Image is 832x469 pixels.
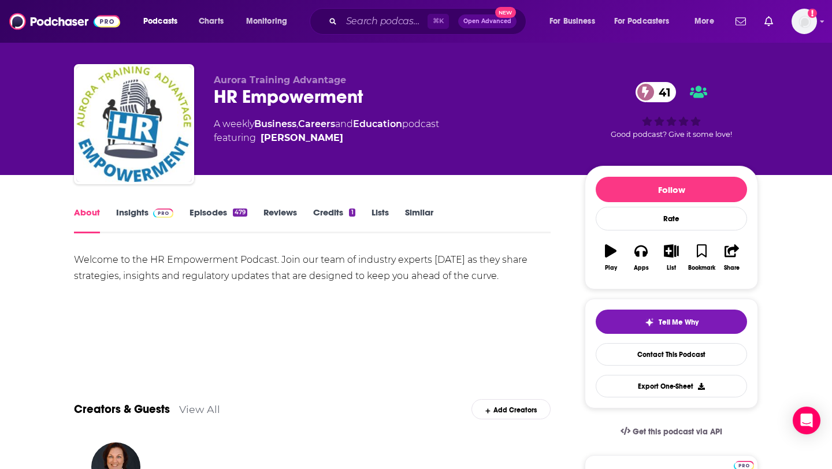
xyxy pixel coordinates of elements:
button: open menu [238,12,302,31]
a: 41 [636,82,677,102]
span: Charts [199,13,224,29]
a: Contact This Podcast [596,343,747,366]
div: 41Good podcast? Give it some love! [585,75,758,146]
span: Logged in as elliesachs09 [792,9,817,34]
img: User Profile [792,9,817,34]
div: 479 [233,209,247,217]
a: InsightsPodchaser Pro [116,207,173,233]
button: open menu [686,12,729,31]
a: View All [179,403,220,415]
div: Bookmark [688,265,715,271]
button: Open AdvancedNew [458,14,517,28]
img: HR Empowerment [76,66,192,182]
span: Monitoring [246,13,287,29]
img: tell me why sparkle [645,318,654,327]
span: Get this podcast via API [633,427,722,437]
button: Follow [596,177,747,202]
a: Lists [372,207,389,233]
button: Play [596,237,626,278]
a: About [74,207,100,233]
img: Podchaser Pro [153,209,173,218]
div: Welcome to the HR Empowerment Podcast. Join our team of industry experts [DATE] as they share str... [74,252,551,284]
button: Share [717,237,747,278]
a: Similar [405,207,433,233]
div: Open Intercom Messenger [793,407,820,434]
span: Open Advanced [463,18,511,24]
button: open menu [541,12,610,31]
a: Reviews [263,207,297,233]
a: Business [254,118,296,129]
span: Tell Me Why [659,318,699,327]
a: Show notifications dropdown [760,12,778,31]
a: Episodes479 [190,207,247,233]
div: Add Creators [471,399,551,419]
button: Apps [626,237,656,278]
a: Careers [298,118,335,129]
button: Export One-Sheet [596,375,747,397]
img: Podchaser - Follow, Share and Rate Podcasts [9,10,120,32]
button: Bookmark [686,237,716,278]
div: Rate [596,207,747,230]
span: New [495,7,516,18]
span: Podcasts [143,13,177,29]
span: Aurora Training Advantage [214,75,346,85]
a: Credits1 [313,207,355,233]
span: For Podcasters [614,13,670,29]
span: Good podcast? Give it some love! [611,130,732,139]
div: List [667,265,676,271]
div: 1 [349,209,355,217]
input: Search podcasts, credits, & more... [341,12,428,31]
div: Search podcasts, credits, & more... [321,8,537,35]
span: More [694,13,714,29]
span: For Business [549,13,595,29]
div: Share [724,265,740,271]
a: Get this podcast via API [611,418,731,446]
span: ⌘ K [428,14,449,29]
div: Apps [634,265,649,271]
button: tell me why sparkleTell Me Why [596,310,747,334]
svg: Add a profile image [808,9,817,18]
span: , [296,118,298,129]
button: List [656,237,686,278]
span: 41 [647,82,677,102]
span: and [335,118,353,129]
a: Show notifications dropdown [731,12,751,31]
button: open menu [135,12,192,31]
button: Show profile menu [792,9,817,34]
div: Play [605,265,617,271]
div: A weekly podcast [214,117,439,145]
button: open menu [607,12,686,31]
a: Charts [191,12,231,31]
a: Education [353,118,402,129]
a: Wendy Sellers [261,131,343,145]
span: featuring [214,131,439,145]
a: Creators & Guests [74,402,170,416]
